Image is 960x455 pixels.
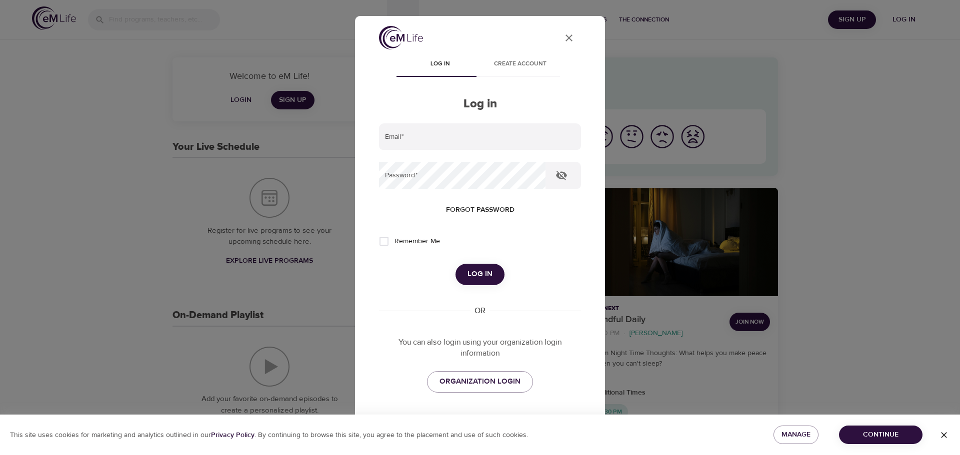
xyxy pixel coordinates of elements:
p: You can also login using your organization login information [379,337,581,360]
span: Continue [847,429,914,441]
a: ORGANIZATION LOGIN [427,371,533,392]
button: close [557,26,581,50]
span: Log in [467,268,492,281]
span: Log in [406,59,474,69]
span: ORGANIZATION LOGIN [439,375,520,388]
span: Forgot password [446,204,514,216]
span: Create account [486,59,554,69]
h2: Log in [379,97,581,111]
img: logo [379,26,423,49]
button: Forgot password [442,201,518,219]
span: Remember Me [394,236,440,247]
span: Manage [781,429,810,441]
div: disabled tabs example [379,53,581,77]
button: Log in [455,264,504,285]
b: Privacy Policy [211,431,254,440]
div: OR [470,305,489,317]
